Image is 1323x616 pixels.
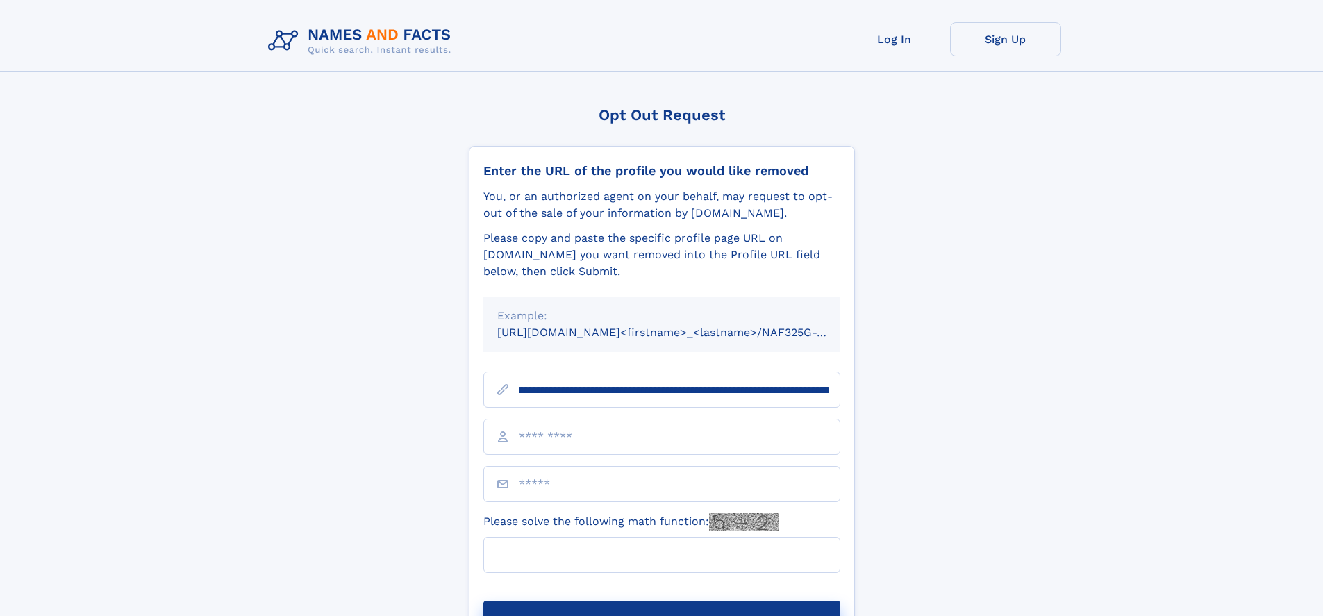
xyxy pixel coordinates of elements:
[497,326,867,339] small: [URL][DOMAIN_NAME]<firstname>_<lastname>/NAF325G-xxxxxxxx
[950,22,1061,56] a: Sign Up
[483,230,840,280] div: Please copy and paste the specific profile page URL on [DOMAIN_NAME] you want removed into the Pr...
[263,22,463,60] img: Logo Names and Facts
[469,106,855,124] div: Opt Out Request
[483,188,840,222] div: You, or an authorized agent on your behalf, may request to opt-out of the sale of your informatio...
[483,163,840,178] div: Enter the URL of the profile you would like removed
[483,513,779,531] label: Please solve the following math function:
[839,22,950,56] a: Log In
[497,308,826,324] div: Example:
